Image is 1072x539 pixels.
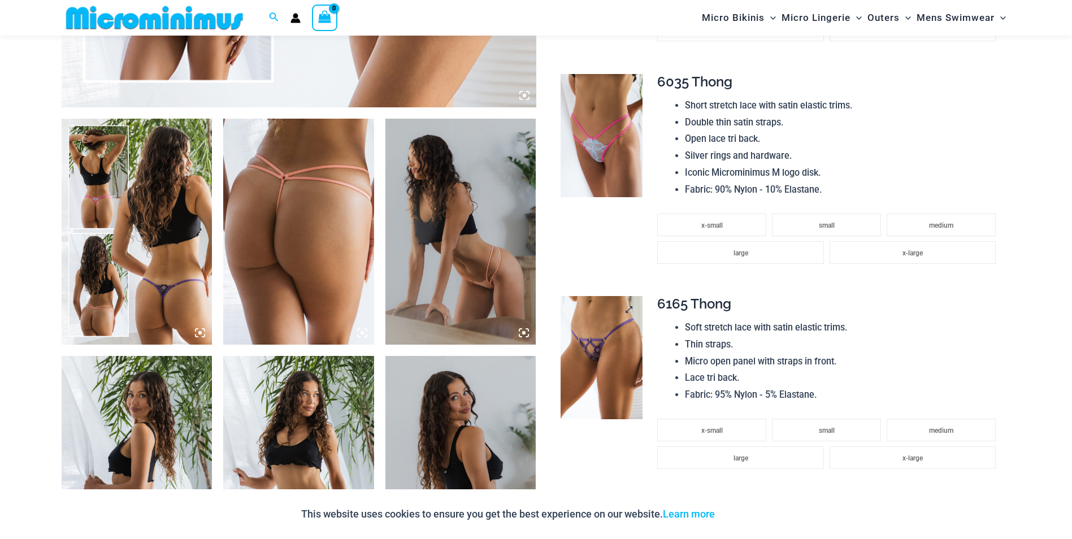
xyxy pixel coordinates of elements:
li: Open lace tri back. [685,131,1001,147]
span: Menu Toggle [765,3,776,32]
li: large [657,446,823,469]
li: x-small [657,214,766,236]
li: medium [887,419,996,441]
li: large [657,241,823,264]
img: Sip Bellini 608 Micro Thong [223,119,374,345]
span: Mens Swimwear [917,3,995,32]
li: Fabric: 90% Nylon - 10% Elastane. [685,181,1001,198]
button: Accept [723,501,771,528]
span: x-large [902,454,923,462]
li: Micro open panel with straps in front. [685,353,1001,370]
nav: Site Navigation [697,2,1011,34]
li: medium [887,214,996,236]
li: Double thin satin straps. [685,114,1001,131]
a: View Shopping Cart, empty [312,5,338,31]
li: Soft stretch lace with satin elastic trims. [685,319,1001,336]
li: Silver rings and hardware. [685,147,1001,164]
li: small [772,214,881,236]
span: x-small [701,427,723,434]
span: medium [929,221,953,229]
span: Menu Toggle [900,3,911,32]
img: Sip Bellini 608 Micro Thong [385,119,536,345]
span: Micro Bikinis [702,3,765,32]
span: 6165 Thong [657,295,731,312]
span: Menu Toggle [995,3,1006,32]
span: large [734,454,748,462]
a: OutersMenu ToggleMenu Toggle [865,3,914,32]
span: small [819,427,835,434]
span: Menu Toggle [850,3,862,32]
span: x-large [902,249,923,257]
a: Micro LingerieMenu ToggleMenu Toggle [779,3,865,32]
span: x-small [701,221,723,229]
li: x-large [830,241,996,264]
a: Search icon link [269,11,279,25]
span: 6035 Thong [657,73,732,90]
a: Micro BikinisMenu ToggleMenu Toggle [699,3,779,32]
li: Short stretch lace with satin elastic trims. [685,97,1001,114]
li: x-small [657,419,766,441]
span: Micro Lingerie [782,3,850,32]
span: large [734,249,748,257]
p: This website uses cookies to ensure you get the best experience on our website. [301,506,715,523]
li: x-large [830,446,996,469]
img: Slay Lavender Martini 6165 Thong [561,296,643,419]
li: Thin straps. [685,336,1001,353]
span: Outers [867,3,900,32]
li: small [772,419,881,441]
a: Mens SwimwearMenu ToggleMenu Toggle [914,3,1009,32]
img: Savour Cotton Candy 6035 Thong [561,74,643,197]
img: MM SHOP LOGO FLAT [62,5,248,31]
li: Iconic Microminimus M logo disk. [685,164,1001,181]
li: Lace tri back. [685,370,1001,386]
span: medium [929,427,953,434]
a: Learn more [663,508,715,520]
li: Fabric: 95% Nylon - 5% Elastane. [685,386,1001,403]
a: Account icon link [290,13,301,23]
span: small [819,221,835,229]
img: Collection Pack b (5) [62,119,212,345]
